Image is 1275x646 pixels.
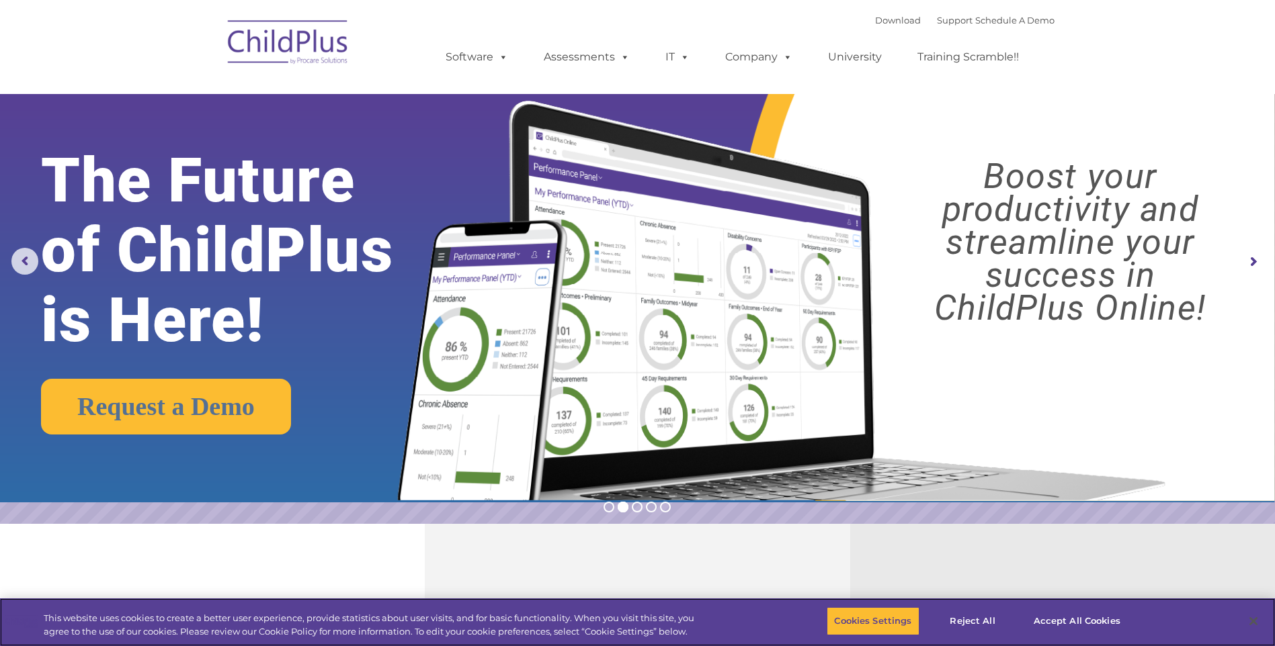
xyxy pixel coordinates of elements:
[1026,607,1128,635] button: Accept All Cookies
[875,15,921,26] a: Download
[904,44,1032,71] a: Training Scramble!!
[41,146,448,355] rs-layer: The Future of ChildPlus is Here!
[815,44,895,71] a: University
[875,15,1055,26] font: |
[712,44,806,71] a: Company
[221,11,356,78] img: ChildPlus by Procare Solutions
[187,144,244,154] span: Phone number
[937,15,973,26] a: Support
[530,44,643,71] a: Assessments
[652,44,703,71] a: IT
[931,607,1015,635] button: Reject All
[187,89,228,99] span: Last name
[881,160,1260,324] rs-layer: Boost your productivity and streamline your success in ChildPlus Online!
[41,379,291,434] a: Request a Demo
[975,15,1055,26] a: Schedule A Demo
[44,612,701,638] div: This website uses cookies to create a better user experience, provide statistics about user visit...
[827,607,919,635] button: Cookies Settings
[1239,606,1268,636] button: Close
[432,44,522,71] a: Software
